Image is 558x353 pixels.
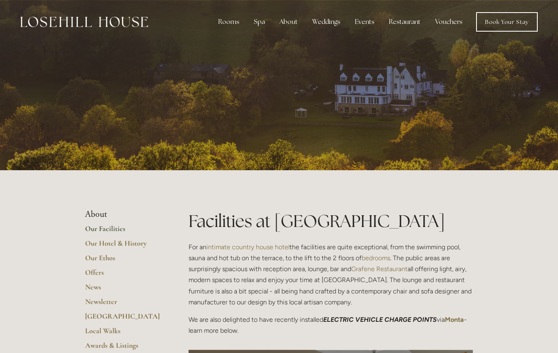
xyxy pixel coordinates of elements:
h1: Facilities at [GEOGRAPHIC_DATA] [189,209,473,233]
p: We are also delighted to have recently installed via - learn more below. [189,314,473,336]
div: Weddings [306,14,347,30]
div: Restaurant [382,14,427,30]
a: Newsletter [85,297,163,312]
em: ELECTRIC VEHICLE CHARGE POINTS [323,316,437,323]
a: Offers [85,268,163,282]
a: Our Facilities [85,224,163,239]
a: bedrooms [362,254,390,262]
p: For an the facilities are quite exceptional, from the swimming pool, sauna and hot tub on the ter... [189,242,473,308]
a: Vouchers [429,14,469,30]
div: Spa [247,14,271,30]
a: Grafene Restaurant [351,265,408,273]
a: intimate country house hotel [206,243,290,251]
div: About [273,14,304,30]
a: Our Hotel & History [85,239,163,253]
div: Events [348,14,381,30]
li: About [85,209,163,220]
a: Monta [445,316,464,323]
img: Losehill House [20,17,148,27]
a: Our Ethos [85,253,163,268]
a: Book Your Stay [476,12,538,32]
a: News [85,282,163,297]
div: Rooms [212,14,246,30]
a: Local Walks [85,326,163,341]
a: [GEOGRAPHIC_DATA] [85,312,163,326]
